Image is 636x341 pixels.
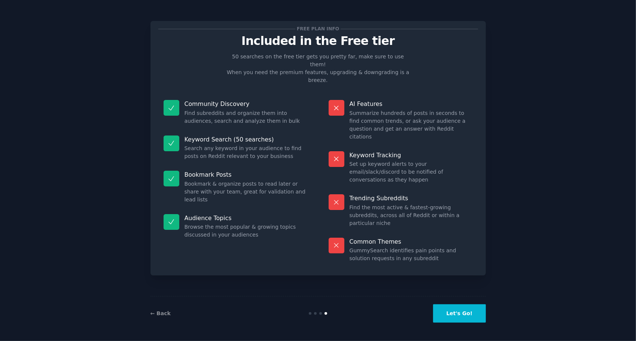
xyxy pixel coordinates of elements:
[433,304,486,323] button: Let's Go!
[350,238,473,246] p: Common Themes
[295,25,340,33] span: Free plan info
[224,53,413,84] p: 50 searches on the free tier gets you pretty far, make sure to use them! When you need the premiu...
[185,180,308,204] dd: Bookmark & organize posts to read later or share with your team, great for validation and lead lists
[185,223,308,239] dd: Browse the most popular & growing topics discussed in your audiences
[350,204,473,227] dd: Find the most active & fastest-growing subreddits, across all of Reddit or within a particular niche
[185,100,308,108] p: Community Discovery
[350,194,473,202] p: Trending Subreddits
[350,160,473,184] dd: Set up keyword alerts to your email/slack/discord to be notified of conversations as they happen
[350,100,473,108] p: AI Features
[158,34,478,48] p: Included in the Free tier
[185,109,308,125] dd: Find subreddits and organize them into audiences, search and analyze them in bulk
[350,151,473,159] p: Keyword Tracking
[185,214,308,222] p: Audience Topics
[185,171,308,179] p: Bookmark Posts
[185,144,308,160] dd: Search any keyword in your audience to find posts on Reddit relevant to your business
[350,109,473,141] dd: Summarize hundreds of posts in seconds to find common trends, or ask your audience a question and...
[350,247,473,262] dd: GummySearch identifies pain points and solution requests in any subreddit
[185,136,308,143] p: Keyword Search (50 searches)
[150,310,171,316] a: ← Back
